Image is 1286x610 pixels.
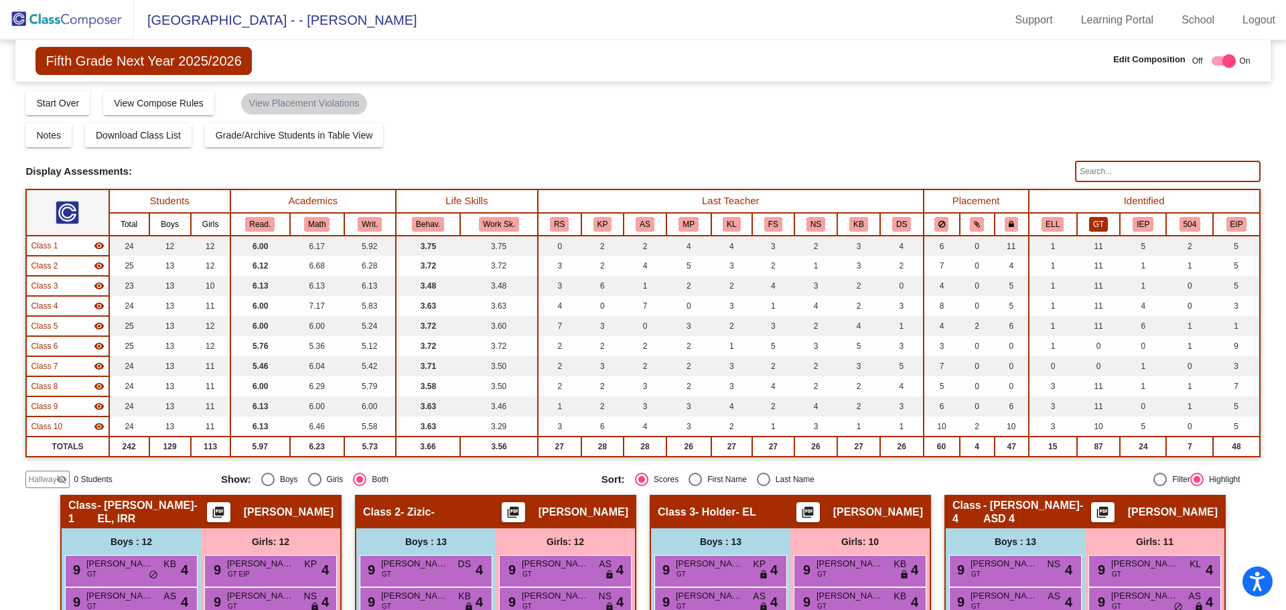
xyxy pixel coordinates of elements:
td: 3 [1213,356,1259,376]
button: Writ. [358,217,382,232]
td: 24 [109,356,149,376]
td: 2 [666,376,711,396]
mat-icon: picture_as_pdf [800,506,816,524]
button: 504 [1180,217,1201,232]
td: 2 [538,336,581,356]
td: 2 [960,316,995,336]
td: 24 [109,376,149,396]
span: Class 1 [31,240,58,252]
td: 7 [1213,376,1259,396]
td: 2 [624,336,666,356]
td: 6.13 [230,276,290,296]
td: Julia Harrison - Harrison - IRR [26,316,109,336]
span: Class 4 [31,300,58,312]
td: 4 [837,316,880,336]
td: 3.72 [396,256,460,276]
td: Shilo Holder - Holder- EL [26,276,109,296]
td: 5.12 [344,336,396,356]
td: 1 [1029,256,1077,276]
td: 0 [624,316,666,336]
mat-icon: visibility [94,301,104,311]
mat-icon: picture_as_pdf [1094,506,1111,524]
td: 3 [711,296,752,316]
th: Individualized Education Plan [1120,213,1166,236]
td: 2 [624,236,666,256]
td: 3.58 [396,376,460,396]
td: 5 [1213,276,1259,296]
mat-icon: picture_as_pdf [210,506,226,524]
td: 6.29 [290,376,344,396]
td: 3 [538,276,581,296]
td: 3 [538,256,581,276]
mat-icon: visibility [94,321,104,331]
td: 6.00 [230,296,290,316]
td: 25 [109,316,149,336]
td: No teacher - Lyons -EL, ASD 4 [26,356,109,376]
td: 1 [1120,256,1166,276]
td: 1 [711,336,752,356]
td: 0 [960,236,995,256]
td: 5 [837,336,880,356]
td: 3 [624,376,666,396]
td: 7 [924,356,960,376]
td: 4 [752,276,794,296]
td: 4 [880,376,924,396]
td: 13 [149,276,191,296]
td: 2 [538,376,581,396]
td: 4 [880,236,924,256]
td: 13 [149,336,191,356]
td: 3.72 [396,316,460,336]
td: 6.13 [344,276,396,296]
td: 5.76 [230,336,290,356]
td: 3 [1029,376,1077,396]
td: 1 [1029,336,1077,356]
span: Class 8 [31,380,58,392]
button: Math [304,217,330,232]
button: Behav. [412,217,444,232]
td: 0 [1166,276,1213,296]
td: 3.72 [460,336,538,356]
td: 13 [149,256,191,276]
td: 6.00 [230,316,290,336]
td: 0 [960,376,995,396]
td: Jennifer Gerke - Gerke-ASD 4 [26,296,109,316]
td: 3 [1213,296,1259,316]
td: 7 [924,256,960,276]
span: Class 7 [31,360,58,372]
td: 5.79 [344,376,396,396]
span: Class 5 [31,320,58,332]
td: 4 [1120,296,1166,316]
button: Print Students Details [207,502,230,522]
button: Start Over [25,91,90,115]
td: 6 [1120,316,1166,336]
button: AS [636,217,654,232]
td: 0 [960,356,995,376]
span: Start Over [36,98,79,108]
td: 3 [837,356,880,376]
td: 3 [880,336,924,356]
td: 0 [995,336,1029,356]
button: KP [593,217,612,232]
th: Nancy Swan [794,213,838,236]
a: Support [1005,9,1064,31]
td: 4 [752,376,794,396]
td: 1 [624,276,666,296]
th: Michelle Pettit [666,213,711,236]
th: EIP [1213,213,1259,236]
td: 2 [794,356,838,376]
button: IEP [1133,217,1153,232]
th: Keep with students [960,213,995,236]
td: 2 [666,336,711,356]
mat-icon: visibility [94,281,104,291]
td: 12 [191,336,230,356]
mat-icon: picture_as_pdf [505,506,521,524]
td: 4 [924,276,960,296]
span: View Compose Rules [114,98,204,108]
td: 5 [880,356,924,376]
td: 4 [538,296,581,316]
td: 2 [711,316,752,336]
td: 11 [191,296,230,316]
td: 0 [1029,356,1077,376]
td: 5 [1213,256,1259,276]
td: 3 [711,356,752,376]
